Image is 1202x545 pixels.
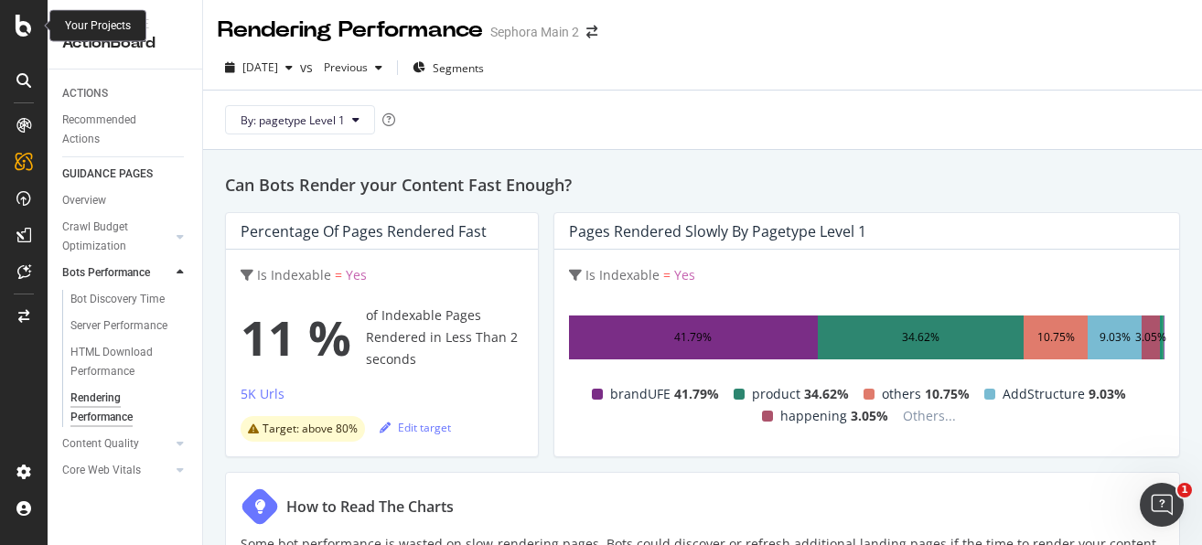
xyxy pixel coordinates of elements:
[241,301,523,374] div: of Indexable Pages Rendered in Less Than 2 seconds
[62,84,189,103] a: ACTIONS
[62,461,141,480] div: Core Web Vitals
[490,23,579,41] div: Sephora Main 2
[346,266,367,283] span: Yes
[335,266,342,283] span: =
[241,301,351,374] span: 11 %
[242,59,278,75] span: 2025 Sep. 11th
[380,420,451,435] div: Edit target
[70,389,173,427] div: Rendering Performance
[70,290,165,309] div: Bot Discovery Time
[62,218,171,256] a: Crawl Budget Optimization
[896,405,963,427] span: Others...
[241,383,284,412] button: 5K Urls
[925,383,970,405] span: 10.75%
[317,53,390,82] button: Previous
[610,383,671,405] span: brandUFE
[62,111,172,149] div: Recommended Actions
[1089,383,1126,405] span: 9.03%
[225,105,375,134] button: By: pagetype Level 1
[902,326,939,348] div: 34.62%
[70,316,167,336] div: Server Performance
[225,172,1180,198] h2: Can Bots Render your Content Fast Enough?
[62,263,150,283] div: Bots Performance
[1037,326,1075,348] div: 10.75%
[674,383,719,405] span: 41.79%
[300,59,317,77] span: vs
[62,263,171,283] a: Bots Performance
[286,496,454,518] div: How to Read The Charts
[586,26,597,38] div: arrow-right-arrow-left
[882,383,921,405] span: others
[70,290,189,309] a: Bot Discovery Time
[380,412,451,442] button: Edit target
[1135,326,1166,348] div: 3.05%
[62,33,188,54] div: ActionBoard
[585,266,660,283] span: Is Indexable
[851,405,888,427] span: 3.05%
[62,434,171,454] a: Content Quality
[218,15,483,46] div: Rendering Performance
[70,343,177,381] div: HTML Download Performance
[241,112,345,128] span: By: pagetype Level 1
[62,165,153,184] div: GUIDANCE PAGES
[752,383,800,405] span: product
[1003,383,1085,405] span: AddStructure
[433,60,484,76] span: Segments
[780,405,847,427] span: happening
[241,416,365,442] div: warning label
[804,383,849,405] span: 34.62%
[62,191,106,210] div: Overview
[62,165,189,184] a: GUIDANCE PAGES
[65,18,131,34] div: Your Projects
[674,326,712,348] div: 41.79%
[70,316,189,336] a: Server Performance
[62,434,139,454] div: Content Quality
[674,266,695,283] span: Yes
[263,423,358,434] span: Target: above 80%
[62,111,189,149] a: Recommended Actions
[218,53,300,82] button: [DATE]
[70,389,189,427] a: Rendering Performance
[1100,326,1131,348] div: 9.03%
[1140,483,1184,527] iframe: Intercom live chat
[317,59,368,75] span: Previous
[257,266,331,283] span: Is Indexable
[70,343,189,381] a: HTML Download Performance
[62,461,171,480] a: Core Web Vitals
[62,84,108,103] div: ACTIONS
[62,191,189,210] a: Overview
[62,218,158,256] div: Crawl Budget Optimization
[405,53,491,82] button: Segments
[1177,483,1192,497] span: 1
[241,222,487,240] div: Percentage of Pages Rendered Fast
[569,222,866,240] div: Pages Rendered Slowly by pagetype Level 1
[241,385,284,403] div: 5K Urls
[663,266,671,283] span: =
